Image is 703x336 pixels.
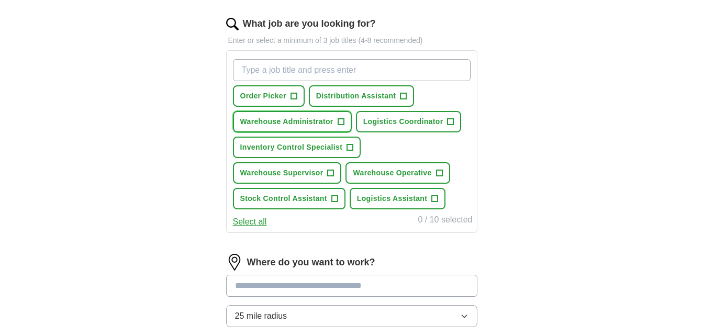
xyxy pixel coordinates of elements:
[233,162,342,184] button: Warehouse Supervisor
[240,91,286,102] span: Order Picker
[235,310,287,322] span: 25 mile radius
[247,255,375,270] label: Where do you want to work?
[226,18,239,30] img: search.png
[226,35,477,46] p: Enter or select a minimum of 3 job titles (4-8 recommended)
[316,91,396,102] span: Distribution Assistant
[240,142,343,153] span: Inventory Control Specialist
[233,85,305,107] button: Order Picker
[233,188,345,209] button: Stock Control Assistant
[243,17,376,31] label: What job are you looking for?
[357,193,428,204] span: Logistics Assistant
[356,111,462,132] button: Logistics Coordinator
[240,116,333,127] span: Warehouse Administrator
[353,167,431,178] span: Warehouse Operative
[345,162,450,184] button: Warehouse Operative
[226,305,477,327] button: 25 mile radius
[363,116,443,127] span: Logistics Coordinator
[226,254,243,271] img: location.png
[240,193,327,204] span: Stock Control Assistant
[240,167,323,178] span: Warehouse Supervisor
[233,216,267,228] button: Select all
[350,188,446,209] button: Logistics Assistant
[233,111,352,132] button: Warehouse Administrator
[309,85,415,107] button: Distribution Assistant
[233,59,471,81] input: Type a job title and press enter
[233,137,361,158] button: Inventory Control Specialist
[418,214,472,228] div: 0 / 10 selected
